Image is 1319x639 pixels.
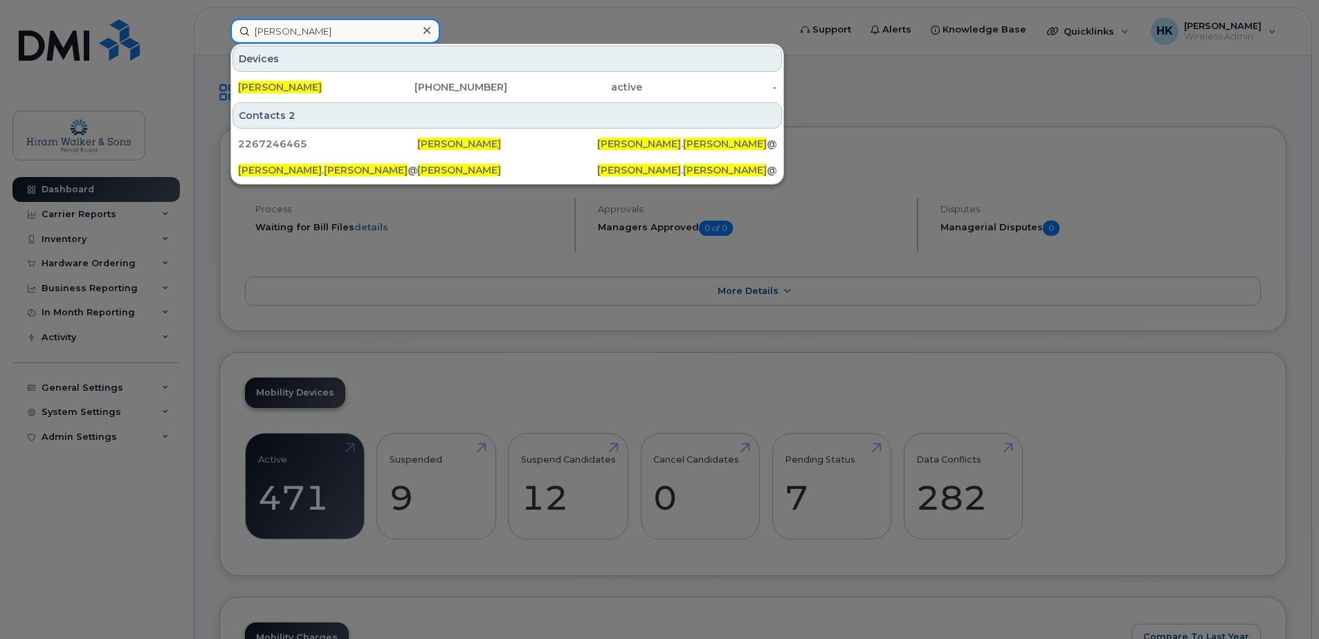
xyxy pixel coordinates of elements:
[238,137,417,151] div: 2267246465
[597,138,681,150] span: [PERSON_NAME]
[238,163,417,177] div: . @[DOMAIN_NAME]
[683,138,767,150] span: [PERSON_NAME]
[642,80,777,94] div: -
[373,80,508,94] div: [PHONE_NUMBER]
[683,164,767,176] span: [PERSON_NAME]
[289,109,295,122] span: 2
[233,131,782,156] a: 2267246465[PERSON_NAME][PERSON_NAME].[PERSON_NAME]@[DOMAIN_NAME]
[233,102,782,129] div: Contacts
[238,164,322,176] span: [PERSON_NAME]
[417,138,501,150] span: [PERSON_NAME]
[597,163,776,177] div: . @[DOMAIN_NAME]
[324,164,408,176] span: [PERSON_NAME]
[233,75,782,100] a: [PERSON_NAME][PHONE_NUMBER]active-
[233,46,782,72] div: Devices
[507,80,642,94] div: active
[238,81,322,93] span: [PERSON_NAME]
[597,137,776,151] div: . @[DOMAIN_NAME]
[233,158,782,183] a: [PERSON_NAME].[PERSON_NAME]@[DOMAIN_NAME][PERSON_NAME][PERSON_NAME].[PERSON_NAME]@[DOMAIN_NAME]
[597,164,681,176] span: [PERSON_NAME]
[417,164,501,176] span: [PERSON_NAME]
